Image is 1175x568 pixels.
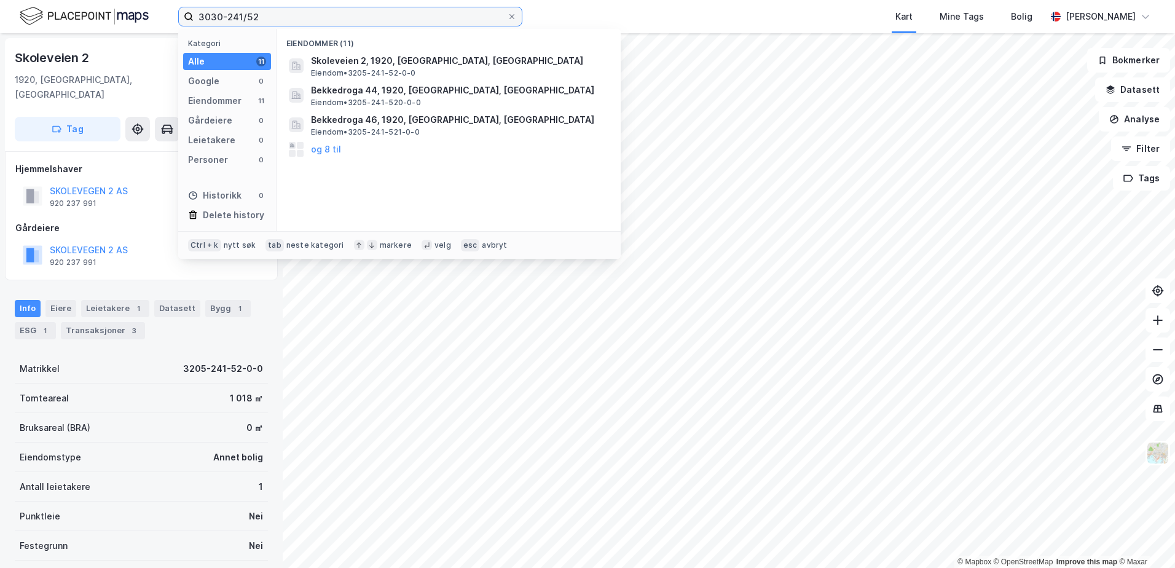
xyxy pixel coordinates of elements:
div: Gårdeiere [188,113,232,128]
button: Bokmerker [1087,48,1170,73]
div: 920 237 991 [50,258,96,267]
div: ESG [15,322,56,339]
div: 0 [256,116,266,125]
button: Tags [1113,166,1170,191]
div: Kategori [188,39,271,48]
div: Datasett [154,300,200,317]
div: Tomteareal [20,391,69,406]
a: Improve this map [1056,558,1117,566]
div: 1920, [GEOGRAPHIC_DATA], [GEOGRAPHIC_DATA] [15,73,200,102]
div: Leietakere [188,133,235,148]
button: Filter [1111,136,1170,161]
div: Eiendomstype [20,450,81,465]
button: Datasett [1095,77,1170,102]
a: OpenStreetMap [994,558,1053,566]
input: Søk på adresse, matrikkel, gårdeiere, leietakere eller personer [194,7,507,26]
span: Bekkedroga 46, 1920, [GEOGRAPHIC_DATA], [GEOGRAPHIC_DATA] [311,112,606,127]
div: 0 [256,155,266,165]
div: Alle [188,54,205,69]
img: logo.f888ab2527a4732fd821a326f86c7f29.svg [20,6,149,27]
div: Gårdeiere [15,221,267,235]
div: Kart [895,9,913,24]
span: Skoleveien 2, 1920, [GEOGRAPHIC_DATA], [GEOGRAPHIC_DATA] [311,53,606,68]
div: Transaksjoner [61,322,145,339]
div: tab [265,239,284,251]
div: Google [188,74,219,89]
span: Eiendom • 3205-241-520-0-0 [311,98,421,108]
div: 1 [234,302,246,315]
div: 1 [259,479,263,494]
div: Matrikkel [20,361,60,376]
div: 1 018 ㎡ [230,391,263,406]
div: Bygg [205,300,251,317]
div: Eiere [45,300,76,317]
div: 11 [256,96,266,106]
div: Info [15,300,41,317]
div: Bruksareal (BRA) [20,420,90,435]
div: Delete history [203,208,264,223]
div: 0 [256,191,266,200]
div: Skoleveien 2 [15,48,92,68]
div: [PERSON_NAME] [1066,9,1136,24]
div: Festegrunn [20,538,68,553]
div: Historikk [188,188,242,203]
div: Bolig [1011,9,1032,24]
div: 1 [39,325,51,337]
div: Ctrl + k [188,239,221,251]
div: avbryt [482,240,507,250]
div: 1 [132,302,144,315]
div: Eiendommer [188,93,242,108]
div: velg [434,240,451,250]
div: Kontrollprogram for chat [1114,509,1175,568]
div: Punktleie [20,509,60,524]
a: Mapbox [957,558,991,566]
span: Eiendom • 3205-241-52-0-0 [311,68,416,78]
iframe: Chat Widget [1114,509,1175,568]
div: 11 [256,57,266,66]
div: Annet bolig [213,450,263,465]
div: Antall leietakere [20,479,90,494]
div: 920 237 991 [50,199,96,208]
div: 3205-241-52-0-0 [183,361,263,376]
div: Nei [249,509,263,524]
div: 0 ㎡ [246,420,263,435]
div: Personer [188,152,228,167]
div: neste kategori [286,240,344,250]
button: Analyse [1099,107,1170,132]
div: 3 [128,325,140,337]
span: Eiendom • 3205-241-521-0-0 [311,127,420,137]
div: Mine Tags [940,9,984,24]
div: Leietakere [81,300,149,317]
div: 0 [256,76,266,86]
div: esc [461,239,480,251]
button: og 8 til [311,142,341,157]
div: Eiendommer (11) [277,29,621,51]
div: nytt søk [224,240,256,250]
button: Tag [15,117,120,141]
span: Bekkedroga 44, 1920, [GEOGRAPHIC_DATA], [GEOGRAPHIC_DATA] [311,83,606,98]
div: Hjemmelshaver [15,162,267,176]
div: Nei [249,538,263,553]
div: markere [380,240,412,250]
div: 0 [256,135,266,145]
img: Z [1146,441,1169,465]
